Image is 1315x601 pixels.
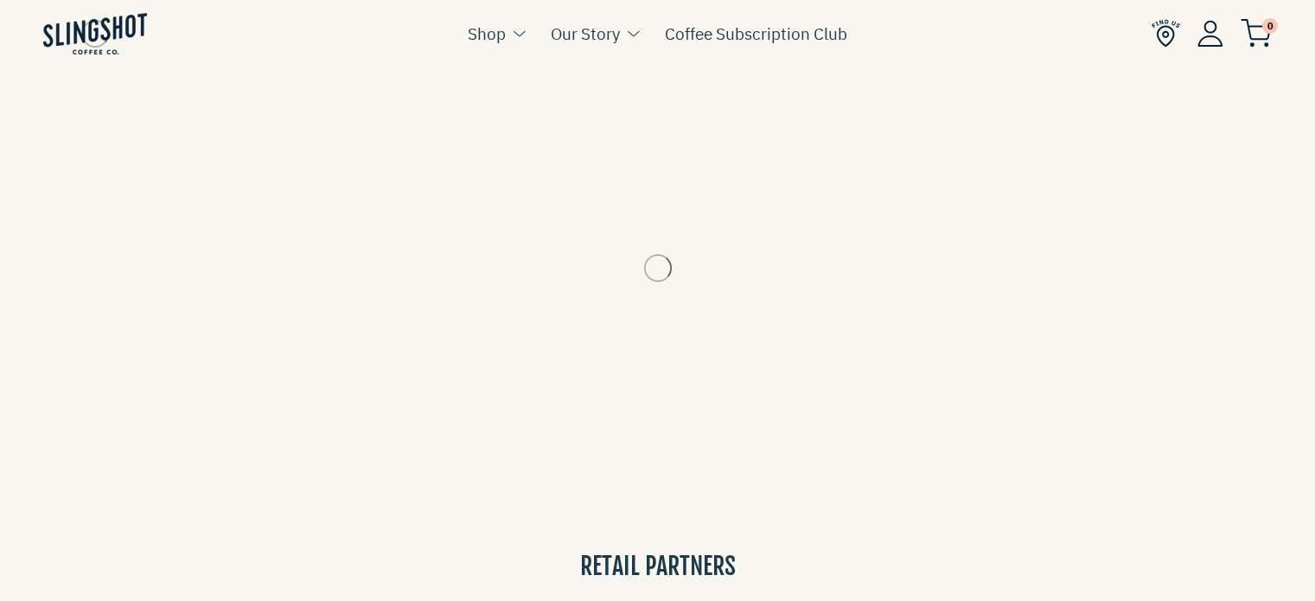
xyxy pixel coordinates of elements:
span: 0 [1262,18,1278,34]
img: cart [1241,19,1272,48]
a: Shop [468,21,506,47]
img: Find Us [1152,19,1180,48]
a: Our Story [551,21,620,47]
a: Coffee Subscription Club [665,21,847,47]
img: Account [1197,20,1223,47]
a: 0 [1241,22,1272,43]
h3: RETAIL PARTNERS [338,549,978,583]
